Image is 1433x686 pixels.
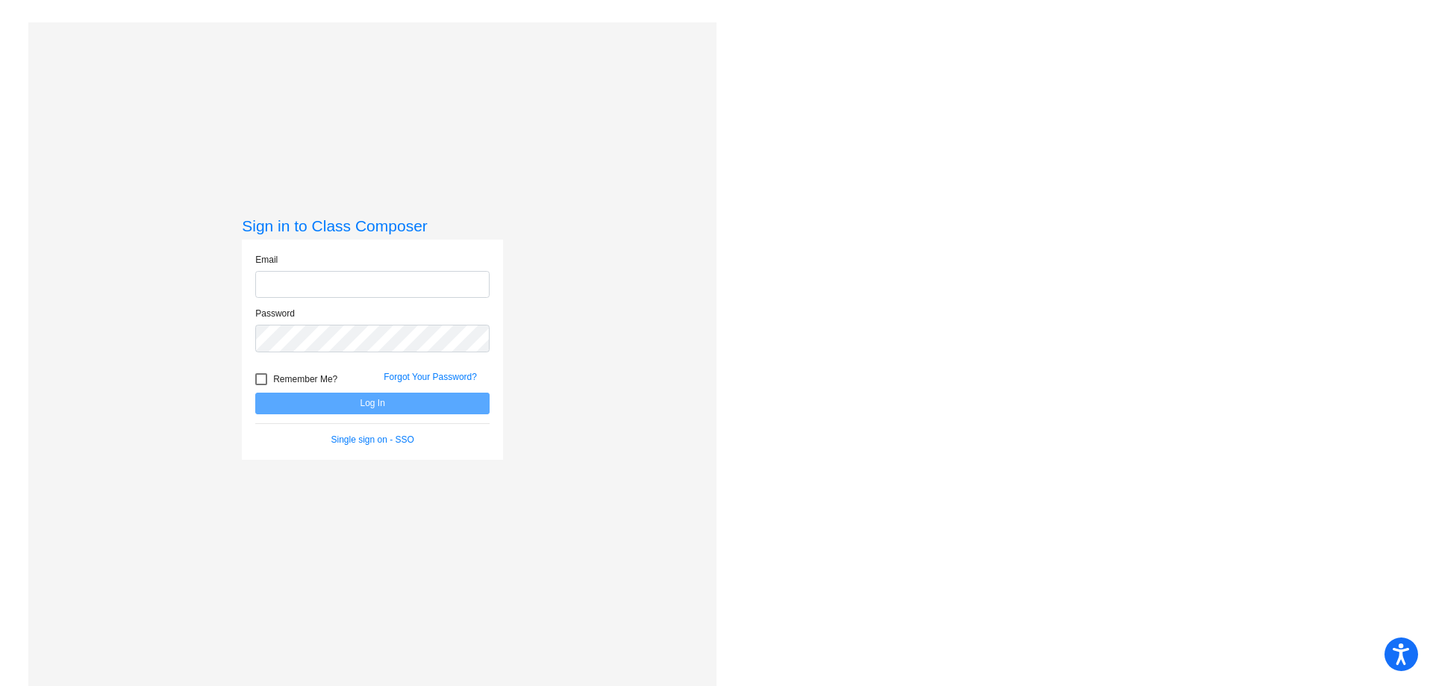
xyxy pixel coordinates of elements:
[242,216,503,235] h3: Sign in to Class Composer
[255,307,295,320] label: Password
[384,372,477,382] a: Forgot Your Password?
[273,370,337,388] span: Remember Me?
[331,434,414,445] a: Single sign on - SSO
[255,253,278,266] label: Email
[255,393,490,414] button: Log In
